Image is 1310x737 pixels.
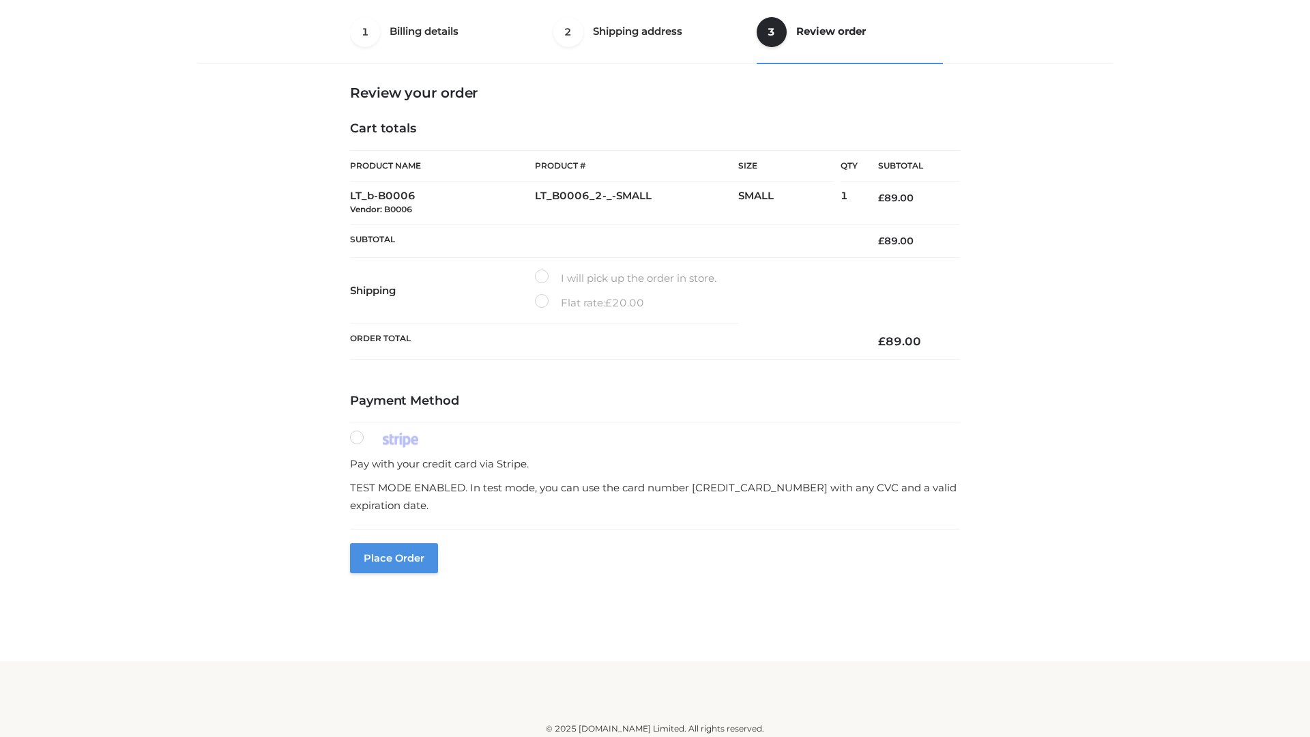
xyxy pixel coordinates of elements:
th: Subtotal [350,224,858,257]
td: SMALL [738,182,841,225]
td: LT_B0006_2-_-SMALL [535,182,738,225]
bdi: 89.00 [878,192,914,204]
span: £ [878,192,884,204]
span: £ [878,235,884,247]
th: Qty [841,150,858,182]
bdi: 89.00 [878,235,914,247]
bdi: 20.00 [605,296,644,309]
th: Order Total [350,323,858,360]
th: Product # [535,150,738,182]
span: £ [605,296,612,309]
th: Product Name [350,150,535,182]
h4: Payment Method [350,394,960,409]
small: Vendor: B0006 [350,204,412,214]
th: Shipping [350,258,535,323]
h3: Review your order [350,85,960,101]
span: £ [878,334,886,348]
div: © 2025 [DOMAIN_NAME] Limited. All rights reserved. [203,722,1107,736]
th: Subtotal [858,151,960,182]
label: I will pick up the order in store. [535,270,716,287]
td: LT_b-B0006 [350,182,535,225]
h4: Cart totals [350,121,960,136]
p: TEST MODE ENABLED. In test mode, you can use the card number [CREDIT_CARD_NUMBER] with any CVC an... [350,479,960,514]
th: Size [738,151,834,182]
button: Place order [350,543,438,573]
bdi: 89.00 [878,334,921,348]
label: Flat rate: [535,294,644,312]
p: Pay with your credit card via Stripe. [350,455,960,473]
td: 1 [841,182,858,225]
